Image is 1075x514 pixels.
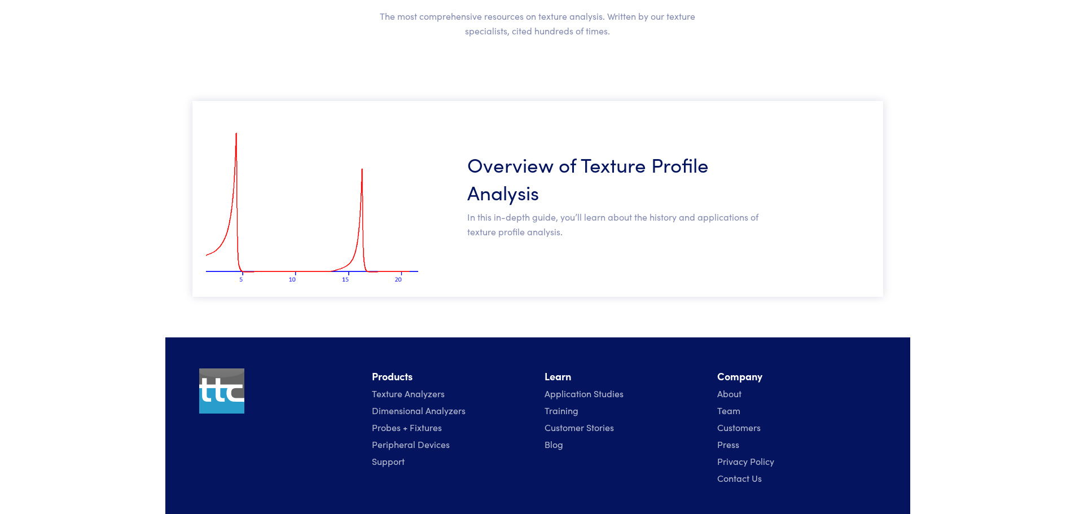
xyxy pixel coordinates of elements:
a: Customers [717,421,761,433]
p: In this in-depth guide, you’ll learn about the history and applications of texture profile analysis. [467,210,764,239]
a: Privacy Policy [717,455,774,467]
li: Learn [545,368,704,385]
a: Peripheral Devices [372,438,450,450]
p: The most comprehensive resources on texture analysis. Written by our texture specialists, cited h... [372,9,704,38]
a: Team [717,404,740,416]
img: ttc_logo_1x1_v1.0.png [199,368,244,414]
li: Products [372,368,531,385]
a: Contact Us [717,472,762,484]
a: Probes + Fixtures [372,421,442,433]
img: poundcake_tpa_75.png [206,108,418,290]
a: About [717,387,741,399]
a: Texture Analyzers [372,387,445,399]
a: Training [545,404,578,416]
a: Customer Stories [545,421,614,433]
a: Overview of Texture Profile Analysis [467,150,764,205]
a: Dimensional Analyzers [372,404,466,416]
a: Support [372,455,405,467]
a: Press [717,438,739,450]
a: Blog [545,438,563,450]
a: Application Studies [545,387,624,399]
li: Company [717,368,876,385]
